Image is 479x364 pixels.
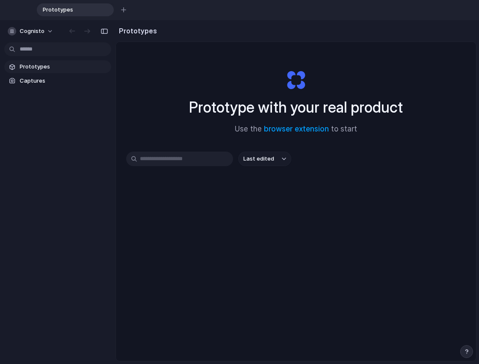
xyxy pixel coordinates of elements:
[243,155,274,163] span: Last edited
[39,6,100,14] span: Prototypes
[4,60,111,73] a: Prototypes
[235,124,357,135] span: Use the to start
[189,96,403,119] h1: Prototype with your real product
[20,27,44,36] span: cognisto
[115,26,157,36] h2: Prototypes
[4,75,111,87] a: Captures
[238,152,291,166] button: Last edited
[37,3,114,16] div: Prototypes
[20,77,108,85] span: Captures
[4,24,58,38] button: cognisto
[20,63,108,71] span: Prototypes
[264,125,329,133] a: browser extension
